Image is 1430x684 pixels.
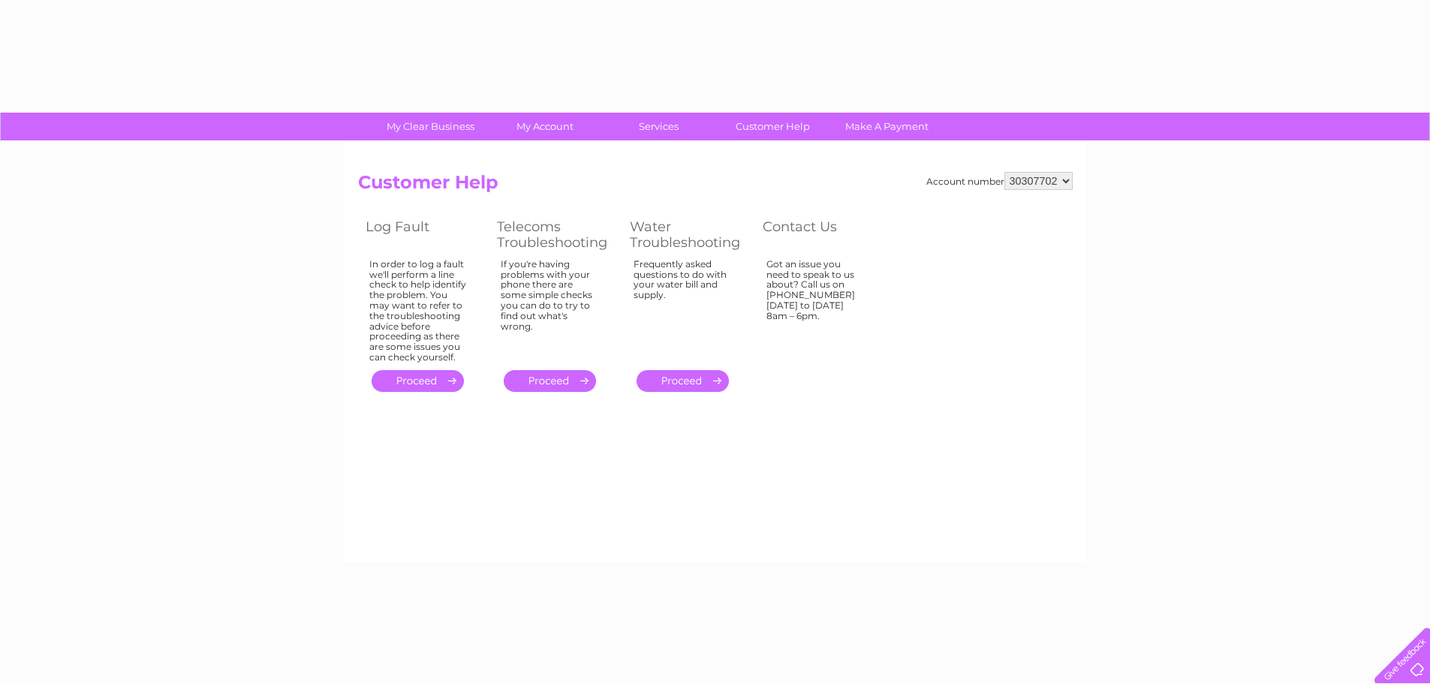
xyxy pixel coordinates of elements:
th: Telecoms Troubleshooting [489,215,622,255]
div: If you're having problems with your phone there are some simple checks you can do to try to find ... [501,259,600,357]
a: Services [597,113,721,140]
th: Log Fault [358,215,489,255]
a: Customer Help [711,113,835,140]
div: Account number [926,172,1073,190]
a: My Account [483,113,607,140]
th: Contact Us [755,215,887,255]
a: Make A Payment [825,113,949,140]
th: Water Troubleshooting [622,215,755,255]
a: My Clear Business [369,113,492,140]
a: . [637,370,729,392]
div: Got an issue you need to speak to us about? Call us on [PHONE_NUMBER] [DATE] to [DATE] 8am – 6pm. [766,259,864,357]
div: Frequently asked questions to do with your water bill and supply. [634,259,733,357]
h2: Customer Help [358,172,1073,200]
a: . [504,370,596,392]
div: In order to log a fault we'll perform a line check to help identify the problem. You may want to ... [369,259,467,363]
a: . [372,370,464,392]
